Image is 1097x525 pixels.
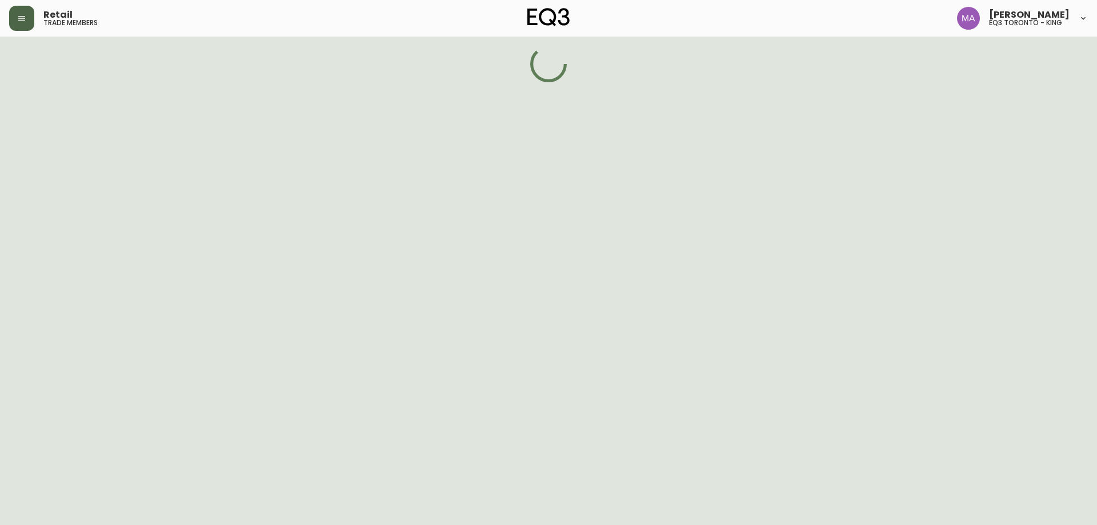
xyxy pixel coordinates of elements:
img: logo [527,8,570,26]
img: 4f0989f25cbf85e7eb2537583095d61e [957,7,980,30]
h5: trade members [43,19,98,26]
span: [PERSON_NAME] [989,10,1070,19]
h5: eq3 toronto - king [989,19,1062,26]
span: Retail [43,10,73,19]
